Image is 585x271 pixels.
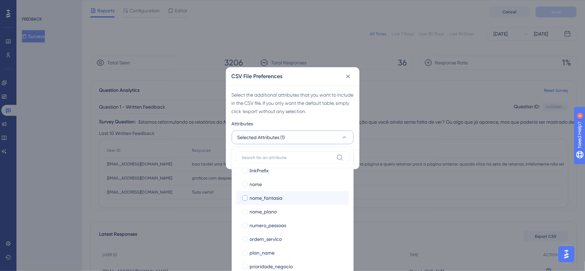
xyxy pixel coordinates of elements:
[250,180,262,188] span: nome
[237,133,285,141] span: Selected Attributes (1)
[250,249,275,257] span: plan_name
[232,91,354,115] div: Select the additional attributes that you want to include in the CSV file. If you only want the d...
[250,208,277,216] span: nome_plano
[242,155,334,160] input: Search for an attribute
[250,194,283,202] span: nome_fantasia
[48,3,50,9] div: 4
[16,2,43,10] span: Need Help?
[250,221,287,230] span: numero_pessoas
[232,120,253,128] span: Attributes
[556,244,577,264] iframe: UserGuiding AI Assistant Launcher
[250,235,282,243] span: ordem_servico
[232,72,283,81] h2: CSV File Preferences
[250,167,269,175] span: linkPrefix
[250,262,293,271] span: prioridade_negocio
